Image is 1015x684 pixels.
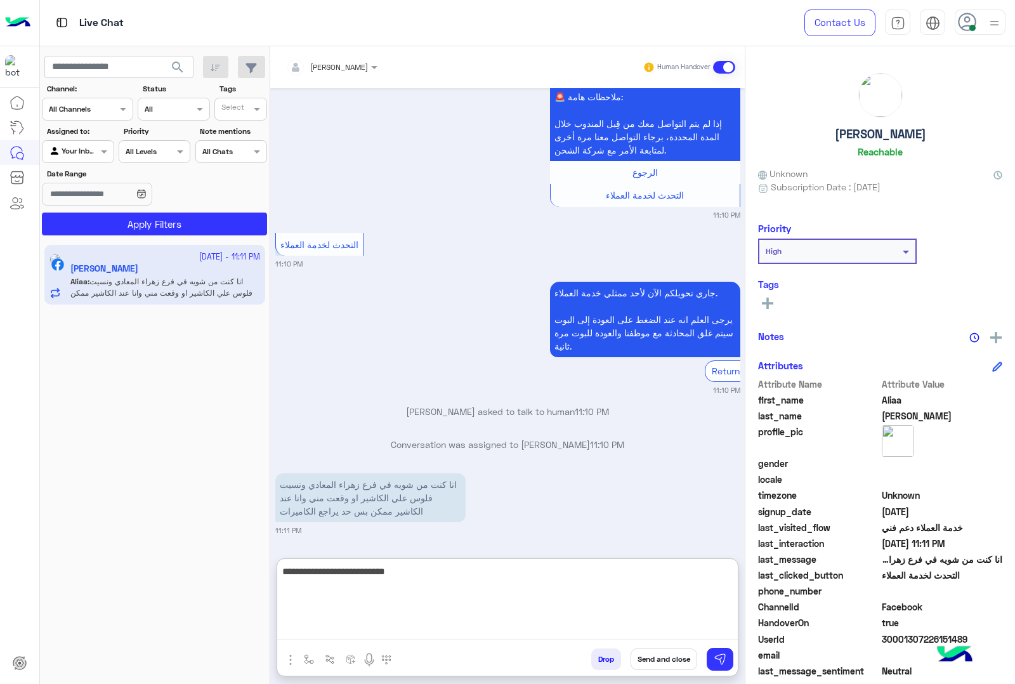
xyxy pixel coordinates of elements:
img: tab [891,16,905,30]
span: timezone [758,489,879,502]
button: select flow [299,648,320,669]
span: التحدث لخدمة العملاء [280,239,358,250]
span: Unknown [758,167,808,180]
label: Priority [124,126,189,137]
span: profile_pic [758,425,879,454]
button: Trigger scenario [320,648,341,669]
h6: Tags [758,279,1002,290]
button: search [162,56,193,83]
span: Mahmoud [882,409,1003,423]
a: Contact Us [804,10,875,36]
label: Channel: [47,83,132,95]
img: select flow [304,654,314,664]
span: Subscription Date : [DATE] [771,180,881,194]
img: Trigger scenario [325,654,335,664]
p: Live Chat [79,15,124,32]
div: Return to Bot [705,360,775,381]
span: 2025-10-01T20:11:03.068Z [882,537,1003,550]
p: 1/10/2025, 11:10 PM [550,282,740,357]
button: create order [341,648,362,669]
label: Date Range [47,168,189,180]
span: الرجوع [632,167,658,178]
span: 30001307226151489 [882,633,1003,646]
div: Select [219,102,244,116]
span: انا كنت من شويه في فرع زهراء المعادي ونسيت فلوس علي الكاشير او وقعت مني وانا عند الكاشير ممكن بس ... [882,553,1003,566]
img: send attachment [283,652,298,668]
button: Drop [591,648,621,670]
span: التحدث لخدمة العملاء [606,190,684,201]
img: picture [859,74,902,117]
img: send message [714,653,726,666]
p: [PERSON_NAME] asked to talk to human [275,405,740,418]
span: search [170,60,185,75]
img: 713415422032625 [5,55,28,78]
small: Human Handover [657,62,710,72]
h6: Attributes [758,360,803,371]
span: signup_date [758,505,879,518]
span: التحدث لخدمة العملاء [882,569,1003,582]
span: email [758,648,879,662]
small: 11:10 PM [275,259,303,269]
label: Tags [219,83,266,95]
h6: Reachable [858,146,903,157]
img: tab [926,16,940,30]
p: 1/10/2025, 11:11 PM [275,473,466,522]
span: last_visited_flow [758,521,879,534]
img: hulul-logo.png [933,633,977,678]
img: create order [346,654,356,664]
a: tab [885,10,910,36]
span: Attribute Value [882,378,1003,391]
small: 11:10 PM [713,210,740,220]
span: last_clicked_button [758,569,879,582]
span: Attribute Name [758,378,879,391]
span: phone_number [758,584,879,598]
h5: [PERSON_NAME] [835,127,926,141]
img: profile [986,15,1002,31]
span: true [882,616,1003,629]
span: ChannelId [758,600,879,614]
span: [PERSON_NAME] [310,62,368,72]
span: last_interaction [758,537,879,550]
span: 11:10 PM [575,406,609,417]
span: last_message_sentiment [758,664,879,678]
button: Send and close [631,648,697,670]
label: Note mentions [200,126,265,137]
small: 11:11 PM [275,525,301,536]
img: tab [54,15,70,30]
img: make a call [381,655,391,665]
label: Status [143,83,208,95]
img: send voice note [362,652,377,668]
span: last_name [758,409,879,423]
span: null [882,648,1003,662]
span: null [882,584,1003,598]
p: Conversation was assigned to [PERSON_NAME] [275,438,740,451]
button: Apply Filters [42,213,267,235]
img: picture [882,425,913,457]
span: locale [758,473,879,486]
span: 0 [882,664,1003,678]
img: add [990,332,1002,343]
span: 11:10 PM [590,439,624,450]
h6: Notes [758,331,784,342]
img: Logo [5,10,30,36]
span: 0 [882,600,1003,614]
span: Unknown [882,489,1003,502]
span: خدمة العملاء دعم فني [882,521,1003,534]
span: null [882,473,1003,486]
span: gender [758,457,879,470]
label: Assigned to: [47,126,112,137]
h6: Priority [758,223,791,234]
small: 11:10 PM [713,385,740,395]
span: HandoverOn [758,616,879,629]
span: UserId [758,633,879,646]
span: null [882,457,1003,470]
span: first_name [758,393,879,407]
span: Aliaa [882,393,1003,407]
span: 2025-09-30T13:09:19.952Z [882,505,1003,518]
span: last_message [758,553,879,566]
img: notes [969,332,979,343]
